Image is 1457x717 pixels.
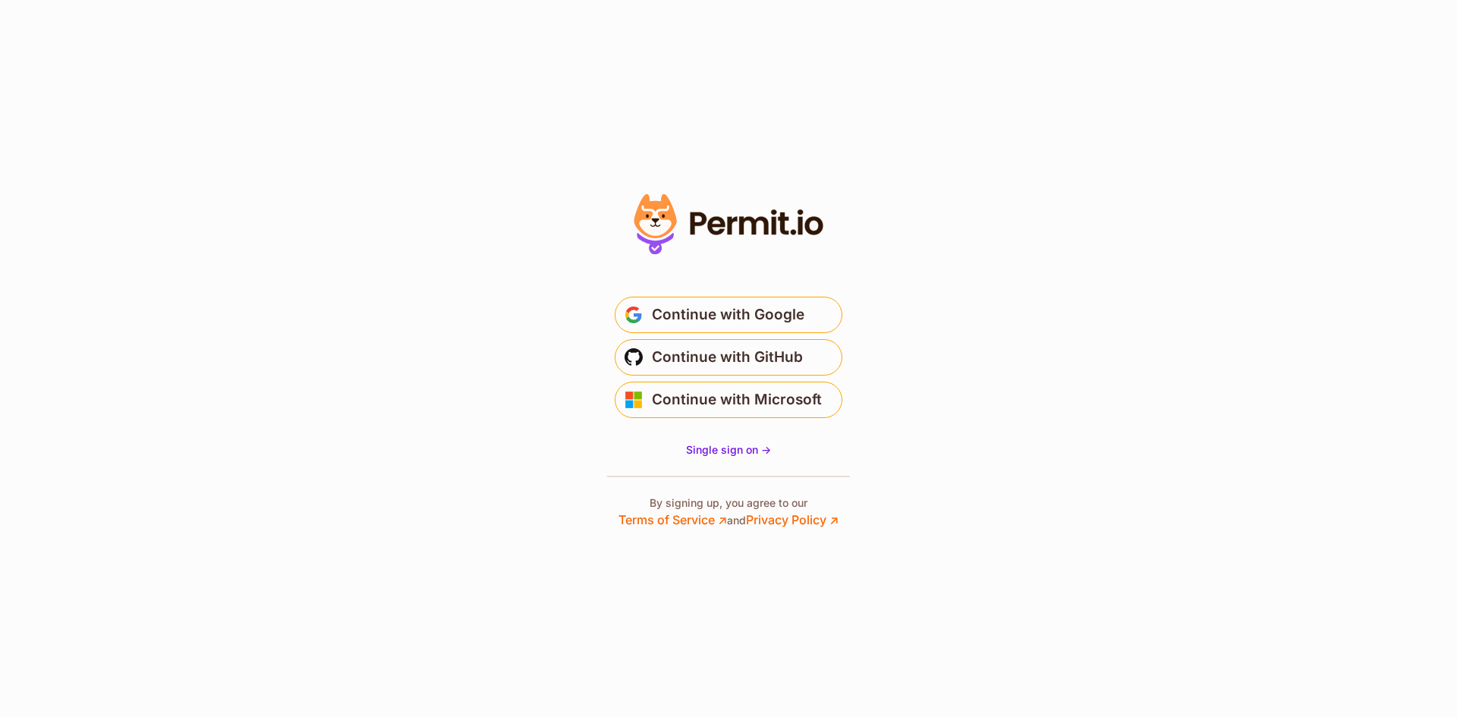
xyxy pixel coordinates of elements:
span: Continue with Microsoft [652,388,822,412]
button: Continue with GitHub [615,339,842,376]
a: Terms of Service ↗ [618,512,727,527]
button: Continue with Google [615,297,842,333]
span: Single sign on -> [686,443,771,456]
span: Continue with GitHub [652,345,803,370]
a: Privacy Policy ↗ [746,512,839,527]
span: Continue with Google [652,303,804,327]
button: Continue with Microsoft [615,382,842,418]
p: By signing up, you agree to our and [618,495,839,529]
a: Single sign on -> [686,442,771,458]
